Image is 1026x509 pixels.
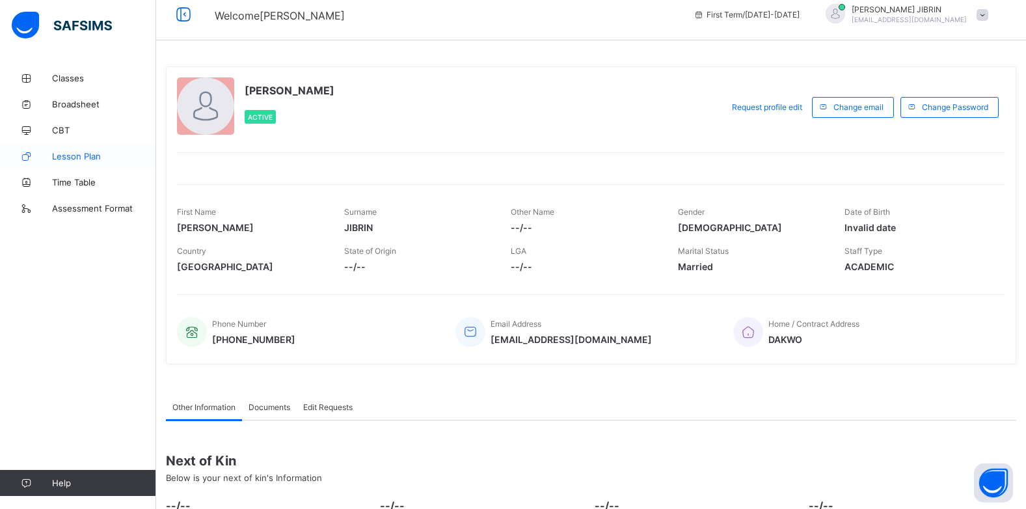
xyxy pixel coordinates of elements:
span: Other Information [172,402,236,412]
span: --/-- [511,261,658,272]
span: Phone Number [212,319,266,329]
span: Change email [833,102,884,112]
span: [PERSON_NAME] [177,222,325,233]
span: --/-- [344,261,492,272]
span: [DEMOGRAPHIC_DATA] [678,222,826,233]
span: Broadsheet [52,99,156,109]
span: First Name [177,207,216,217]
span: Surname [344,207,377,217]
span: ACADEMIC [844,261,992,272]
span: Other Name [511,207,554,217]
span: [EMAIL_ADDRESS][DOMAIN_NAME] [491,334,652,345]
span: Help [52,478,155,488]
span: State of Origin [344,246,396,256]
span: Lesson Plan [52,151,156,161]
span: Country [177,246,206,256]
span: Home / Contract Address [768,319,859,329]
span: [EMAIL_ADDRESS][DOMAIN_NAME] [852,16,967,23]
span: [PHONE_NUMBER] [212,334,295,345]
span: --/-- [511,222,658,233]
span: Invalid date [844,222,992,233]
span: Time Table [52,177,156,187]
span: Below is your next of kin's Information [166,473,322,483]
span: Next of Kin [166,453,1016,469]
span: Date of Birth [844,207,890,217]
span: CBT [52,125,156,135]
button: Open asap [974,463,1013,502]
span: Documents [249,402,290,412]
span: Assessment Format [52,203,156,213]
span: Married [678,261,826,272]
span: JIBRIN [344,222,492,233]
span: session/term information [694,10,800,20]
span: Welcome [PERSON_NAME] [215,9,345,22]
span: LGA [511,246,526,256]
span: Change Password [922,102,988,112]
span: DAKWO [768,334,859,345]
span: [GEOGRAPHIC_DATA] [177,261,325,272]
span: Active [248,113,273,121]
span: Request profile edit [732,102,802,112]
span: Edit Requests [303,402,353,412]
span: Email Address [491,319,541,329]
span: [PERSON_NAME] [245,84,334,97]
span: Staff Type [844,246,882,256]
span: Marital Status [678,246,729,256]
img: safsims [12,12,112,39]
span: Gender [678,207,705,217]
div: IBRAHIMJIBRIN [813,4,995,25]
span: [PERSON_NAME] JIBRIN [852,5,967,14]
span: Classes [52,73,156,83]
